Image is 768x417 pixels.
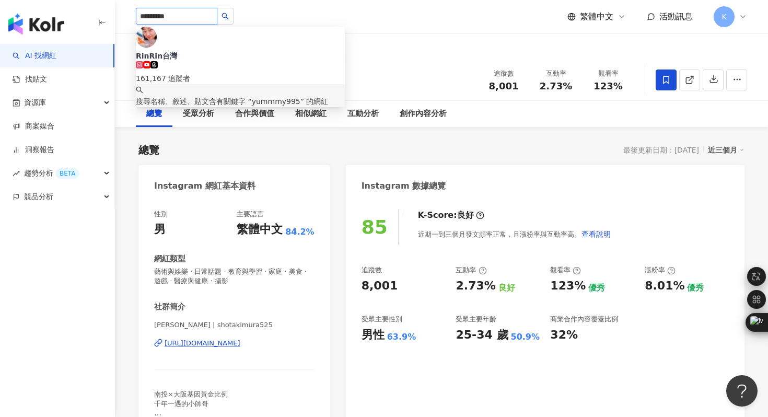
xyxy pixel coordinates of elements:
[13,74,47,85] a: 找貼文
[645,265,676,275] div: 漲粉率
[400,108,447,120] div: 創作內容分析
[659,11,693,21] span: 活動訊息
[295,108,327,120] div: 相似網紅
[550,265,581,275] div: 觀看率
[24,185,53,209] span: 競品分析
[154,302,185,312] div: 社群簡介
[456,278,495,294] div: 2.73%
[138,143,159,157] div: 總覽
[55,168,79,179] div: BETA
[708,143,744,157] div: 近三個月
[456,327,508,343] div: 25-34 歲
[484,68,523,79] div: 追蹤數
[347,108,379,120] div: 互動分析
[489,80,519,91] span: 8,001
[154,253,185,264] div: 網紅類型
[24,161,79,185] span: 趨勢分析
[154,180,255,192] div: Instagram 網紅基本資料
[588,68,628,79] div: 觀看率
[581,230,611,238] span: 查看說明
[13,121,54,132] a: 商案媒合
[418,210,484,221] div: K-Score :
[687,282,704,294] div: 優秀
[456,315,496,324] div: 受眾主要年齡
[183,108,214,120] div: 受眾分析
[237,222,283,238] div: 繁體中文
[222,13,229,20] span: search
[362,180,446,192] div: Instagram 數據總覽
[550,315,618,324] div: 商業合作內容覆蓋比例
[540,81,572,91] span: 2.73%
[362,278,398,294] div: 8,001
[511,331,540,343] div: 50.9%
[154,222,166,238] div: 男
[623,146,699,154] div: 最後更新日期：[DATE]
[13,51,56,61] a: searchAI 找網紅
[550,327,578,343] div: 32%
[645,278,684,294] div: 8.01%
[136,73,345,84] div: 161,167 追蹤者
[362,216,388,238] div: 85
[418,224,611,245] div: 近期一到三個月發文頻率正常，且漲粉率與互動率高。
[8,14,64,34] img: logo
[456,265,486,275] div: 互動率
[362,327,385,343] div: 男性
[136,86,143,94] span: search
[154,339,315,348] a: [URL][DOMAIN_NAME]
[136,27,157,48] img: KOL Avatar
[136,51,345,61] div: RinRin台灣
[136,96,345,107] div: 搜尋名稱、敘述、貼文含有關鍵字 “ ” 的網紅
[24,91,46,114] span: 資源庫
[588,282,605,294] div: 優秀
[580,11,613,22] span: 繁體中文
[154,320,315,330] span: [PERSON_NAME] | shotakimura525
[146,108,162,120] div: 總覽
[457,210,474,221] div: 良好
[362,265,382,275] div: 追蹤數
[722,11,726,22] span: K
[237,210,264,219] div: 主要語言
[154,267,315,286] span: 藝術與娛樂 · 日常話題 · 教育與學習 · 家庭 · 美食 · 遊戲 · 醫療與健康 · 攝影
[13,170,20,177] span: rise
[498,282,515,294] div: 良好
[362,315,402,324] div: 受眾主要性別
[536,68,576,79] div: 互動率
[165,339,240,348] div: [URL][DOMAIN_NAME]
[726,375,758,407] iframe: Help Scout Beacon - Open
[235,108,274,120] div: 合作與價值
[252,97,300,106] span: yummmy995
[594,81,623,91] span: 123%
[285,226,315,238] span: 84.2%
[387,331,416,343] div: 63.9%
[13,145,54,155] a: 洞察報告
[550,278,586,294] div: 123%
[581,224,611,245] button: 查看說明
[154,210,168,219] div: 性別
